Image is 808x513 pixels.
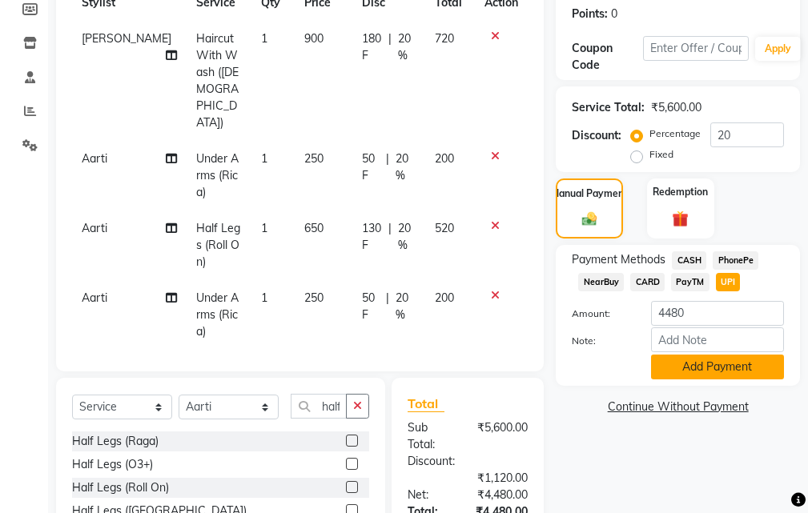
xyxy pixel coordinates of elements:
[82,291,107,305] span: Aarti
[196,151,239,199] span: Under Arms (Rica)
[261,221,267,235] span: 1
[398,220,416,254] span: 20 %
[388,30,392,64] span: |
[408,395,444,412] span: Total
[649,147,673,162] label: Fixed
[261,151,267,166] span: 1
[362,290,380,323] span: 50 F
[396,290,416,323] span: 20 %
[672,251,706,270] span: CASH
[465,487,540,503] div: ₹4,480.00
[551,186,628,201] label: Manual Payment
[572,127,621,144] div: Discount:
[435,291,454,305] span: 200
[572,251,665,268] span: Payment Methods
[755,37,801,61] button: Apply
[577,210,601,227] img: _cash.svg
[82,31,171,46] span: [PERSON_NAME]
[651,301,784,326] input: Amount
[396,150,416,184] span: 20 %
[386,290,389,323] span: |
[291,394,347,419] input: Search or Scan
[560,334,638,348] label: Note:
[572,6,608,22] div: Points:
[362,220,382,254] span: 130 F
[261,31,267,46] span: 1
[651,99,701,116] div: ₹5,600.00
[651,327,784,352] input: Add Note
[304,31,324,46] span: 900
[435,151,454,166] span: 200
[713,251,758,270] span: PhonePe
[671,273,710,291] span: PayTM
[465,419,540,453] div: ₹5,600.00
[261,291,267,305] span: 1
[304,221,324,235] span: 650
[435,31,454,46] span: 720
[82,151,107,166] span: Aarti
[396,487,465,503] div: Net:
[196,291,239,339] span: Under Arms (Rica)
[716,273,741,291] span: UPI
[651,355,784,379] button: Add Payment
[396,470,540,487] div: ₹1,120.00
[667,209,693,229] img: _gift.svg
[630,273,665,291] span: CARD
[396,419,465,453] div: Sub Total:
[396,453,540,470] div: Discount:
[649,126,701,141] label: Percentage
[388,220,392,254] span: |
[72,456,153,473] div: Half Legs (O3+)
[362,150,380,184] span: 50 F
[560,307,638,321] label: Amount:
[72,433,159,450] div: Half Legs (Raga)
[82,221,107,235] span: Aarti
[611,6,617,22] div: 0
[653,185,708,199] label: Redemption
[578,273,624,291] span: NearBuy
[304,151,324,166] span: 250
[304,291,324,305] span: 250
[196,31,239,130] span: Haircut With Wash ([DEMOGRAPHIC_DATA])
[398,30,416,64] span: 20 %
[435,221,454,235] span: 520
[196,221,240,269] span: Half Legs (Roll On)
[572,40,642,74] div: Coupon Code
[643,36,749,61] input: Enter Offer / Coupon Code
[72,479,169,496] div: Half Legs (Roll On)
[386,150,389,184] span: |
[559,399,797,415] a: Continue Without Payment
[572,99,645,116] div: Service Total:
[362,30,382,64] span: 180 F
